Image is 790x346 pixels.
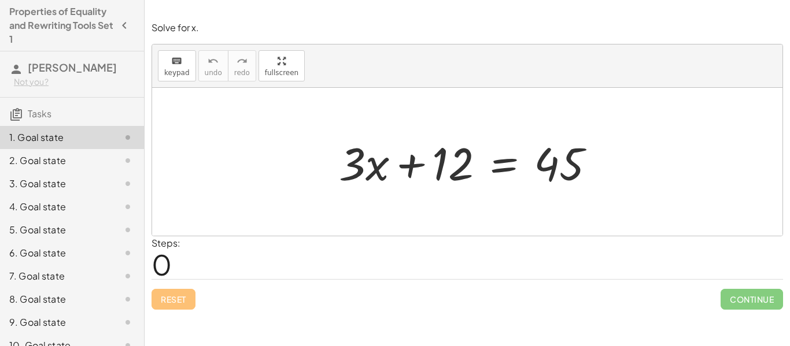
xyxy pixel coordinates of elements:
[234,69,250,77] span: redo
[121,131,135,144] i: Task not started.
[152,247,172,282] span: 0
[205,69,222,77] span: undo
[121,315,135,329] i: Task not started.
[9,154,102,168] div: 2. Goal state
[9,5,114,46] h4: Properties of Equality and Rewriting Tools Set 1
[28,107,51,120] span: Tasks
[158,50,196,81] button: keyboardkeypad
[9,269,102,283] div: 7. Goal state
[228,50,256,81] button: redoredo
[208,54,219,68] i: undo
[121,246,135,260] i: Task not started.
[9,131,102,144] div: 1. Goal state
[265,69,298,77] span: fullscreen
[152,21,783,35] p: Solve for x.
[9,200,102,214] div: 4. Goal state
[9,177,102,191] div: 3. Goal state
[121,177,135,191] i: Task not started.
[9,246,102,260] div: 6. Goal state
[171,54,182,68] i: keyboard
[121,223,135,237] i: Task not started.
[259,50,305,81] button: fullscreen
[198,50,228,81] button: undoundo
[121,292,135,306] i: Task not started.
[9,315,102,329] div: 9. Goal state
[121,200,135,214] i: Task not started.
[9,292,102,306] div: 8. Goal state
[121,154,135,168] i: Task not started.
[121,269,135,283] i: Task not started.
[28,61,117,74] span: [PERSON_NAME]
[9,223,102,237] div: 5. Goal state
[152,237,180,249] label: Steps:
[237,54,248,68] i: redo
[14,76,135,88] div: Not you?
[164,69,190,77] span: keypad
